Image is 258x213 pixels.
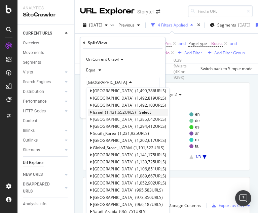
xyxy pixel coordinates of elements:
[93,95,134,101] span: [GEOGRAPHIC_DATA]
[174,57,192,81] div: 0.39 % Visits ( 4K on 929K )
[23,69,33,76] div: Visits
[23,108,63,115] a: HTTP Codes
[23,201,46,208] div: Analysis Info
[179,41,186,46] div: and
[93,173,134,179] span: [GEOGRAPHIC_DATA]
[168,203,201,208] div: Manage Columns
[86,79,127,85] span: [GEOGRAPHIC_DATA]
[93,159,134,165] span: [GEOGRAPHIC_DATA]
[116,20,143,31] button: Previous
[196,22,201,29] div: times
[179,40,186,47] button: and
[135,195,163,200] span: 973,350 URLS
[158,22,188,28] div: 4 Filters Applied
[23,30,52,37] div: CURRENT URLS
[23,147,40,154] div: Sitemaps
[93,138,134,143] span: [GEOGRAPHIC_DATA]
[89,22,102,28] span: 2025 Sep. 11th
[184,50,202,56] div: Add Filter
[83,106,104,112] button: Cancel
[23,181,57,195] div: DISAPPEARED URLS
[195,131,199,136] text: ar
[23,117,37,124] div: Content
[23,88,44,95] div: Distribution
[93,145,132,151] span: Global_Store_LATAM
[135,202,163,207] span: 966,187 URLS
[23,127,63,134] a: Inlinks
[195,155,201,159] text: 1/3
[158,202,201,210] button: Manage Columns
[195,125,199,129] text: es
[195,138,199,142] text: ru
[93,116,134,122] span: [GEOGRAPHIC_DATA]
[135,116,166,122] span: 1,385,642 URLS
[195,118,200,123] text: de
[93,109,103,115] span: Israel
[23,137,63,144] a: Outlinks
[135,173,166,179] span: 1,089,667 URLS
[135,95,166,101] span: 1,492,819 URLS
[86,56,119,62] span: On Current Crawl
[110,21,116,27] span: vs
[23,147,63,154] a: Sitemaps
[23,98,46,105] div: Performance
[200,66,253,71] div: Switch back to Simple mode
[23,117,70,124] a: Content
[188,5,253,17] input: Find a URL
[238,22,250,28] div: [DATE]
[164,48,170,58] span: No
[23,201,70,208] a: Analysis Info
[116,22,135,28] span: Previous
[137,8,153,15] div: Storytel
[93,166,134,172] span: [GEOGRAPHIC_DATA]
[23,159,70,166] a: Url Explorer
[93,88,134,94] span: [GEOGRAPHIC_DATA]
[23,88,63,95] a: Distribution
[23,78,63,86] a: Search Engines
[217,22,236,28] span: Segments
[208,41,210,46] span: =
[135,102,166,108] span: 1,492,103 URLS
[135,166,166,172] span: 1,106,851 URLS
[23,159,44,166] div: Url Explorer
[86,67,97,73] span: Equal
[23,98,63,105] a: Performance
[93,123,134,129] span: [GEOGRAPHIC_DATA]
[23,30,63,37] a: CURRENT URLS
[214,50,245,56] div: Add Filter Group
[235,190,251,206] div: Open Intercom Messenger
[139,109,151,115] span: Select
[148,20,196,31] button: 4 Filters Applied
[207,20,253,31] button: Segments[DATE]
[198,63,253,74] button: Switch back to Simple mode
[209,200,245,211] button: Export as CSV
[23,169,59,176] div: Explorer Bookmarks
[188,41,207,46] span: PageType
[156,9,160,14] div: arrow-right-arrow-left
[134,145,164,151] span: 1,191,522 URLS
[165,39,172,48] span: Yes
[23,49,70,56] a: Movements
[205,49,245,57] button: Add Filter Group
[135,152,166,158] span: 1,141,175 URLS
[23,69,63,76] a: Visits
[93,152,134,158] span: [GEOGRAPHIC_DATA]
[23,59,70,66] a: Segments
[105,109,136,115] span: 1,431,652 URLS
[135,88,166,94] span: 1,499,386 URLS
[93,180,134,186] span: [GEOGRAPHIC_DATA]
[135,180,166,186] span: 1,052,902 URLS
[23,127,35,134] div: Inlinks
[23,108,46,115] div: HTTP Codes
[80,20,110,31] button: [DATE]
[23,171,43,178] div: NEW URLS
[135,159,166,165] span: 1,139,725 URLS
[23,59,41,66] div: Segments
[135,138,166,143] span: 1,202,617 URLS
[23,11,69,19] div: SiteCrawler
[93,202,134,207] span: [GEOGRAPHIC_DATA]
[93,195,134,200] span: [GEOGRAPHIC_DATA]
[219,203,245,208] div: Export as CSV
[135,187,163,193] span: 995,583 URLS
[93,187,134,193] span: [GEOGRAPHIC_DATA]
